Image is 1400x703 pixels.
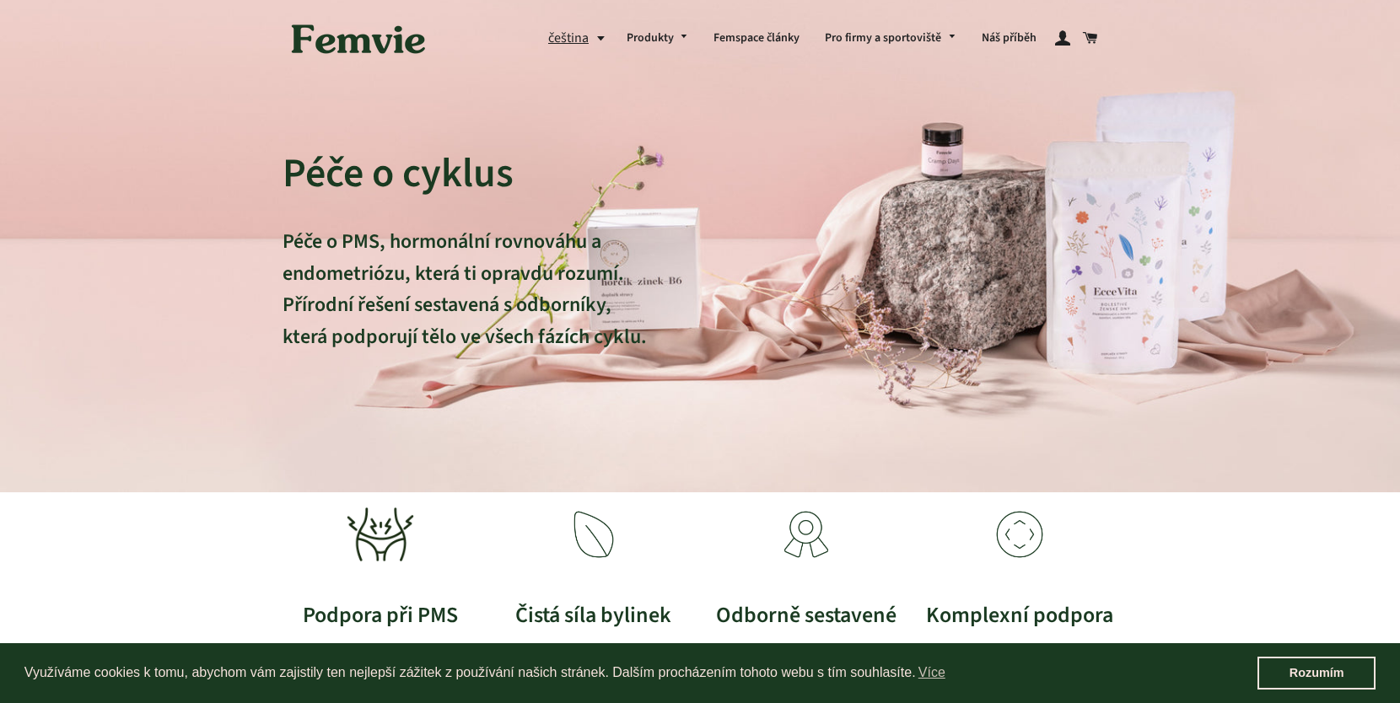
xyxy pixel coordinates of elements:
[614,17,702,61] a: Produkty
[1257,657,1376,690] a: dismiss cookie message
[283,13,434,65] img: Femvie
[969,17,1049,61] a: Náš příběh
[701,17,812,61] a: Femspace články
[496,600,692,631] h3: Čistá síla bylinek
[283,148,659,199] h2: Péče o cyklus
[916,660,948,685] a: learn more about cookies
[548,27,614,50] button: čeština
[812,17,969,61] a: Pro firmy a sportoviště
[708,600,905,631] h3: Odborně sestavené
[24,660,1257,685] span: Využíváme cookies k tomu, abychom vám zajistily ten nejlepší zážitek z používání našich stránek. ...
[922,600,1118,631] h3: Komplexní podpora
[283,226,659,384] p: Péče o PMS, hormonální rovnováhu a endometriózu, která ti opravdu rozumí. Přírodní řešení sestave...
[283,600,479,631] h3: Podpora při PMS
